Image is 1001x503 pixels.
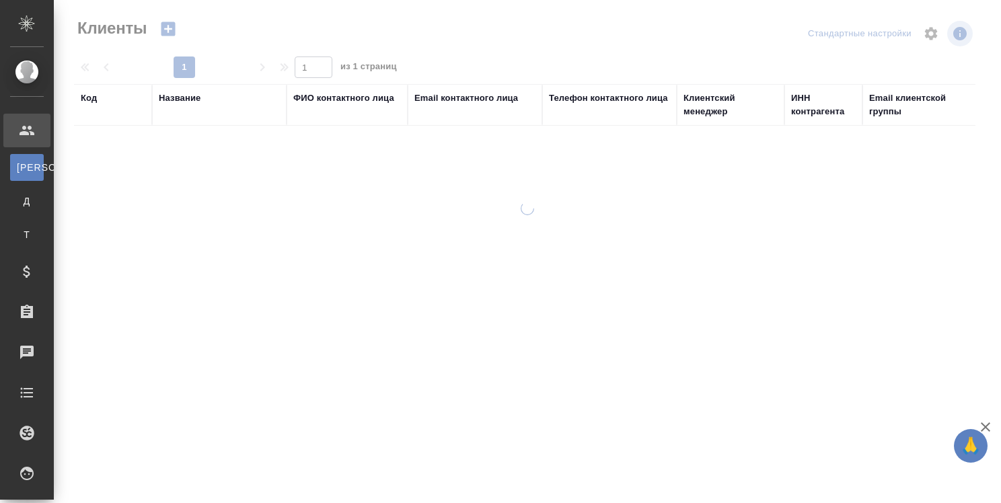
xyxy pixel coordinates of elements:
a: Т [10,221,44,248]
span: [PERSON_NAME] [17,161,37,174]
div: Код [81,91,97,105]
div: Клиентский менеджер [683,91,778,118]
a: Д [10,188,44,215]
div: Email клиентской группы [869,91,977,118]
span: 🙏 [959,432,982,460]
a: [PERSON_NAME] [10,154,44,181]
div: Название [159,91,200,105]
div: ИНН контрагента [791,91,856,118]
div: Телефон контактного лица [549,91,668,105]
div: ФИО контактного лица [293,91,394,105]
button: 🙏 [954,429,988,463]
span: Д [17,194,37,208]
span: Т [17,228,37,241]
div: Email контактного лица [414,91,518,105]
